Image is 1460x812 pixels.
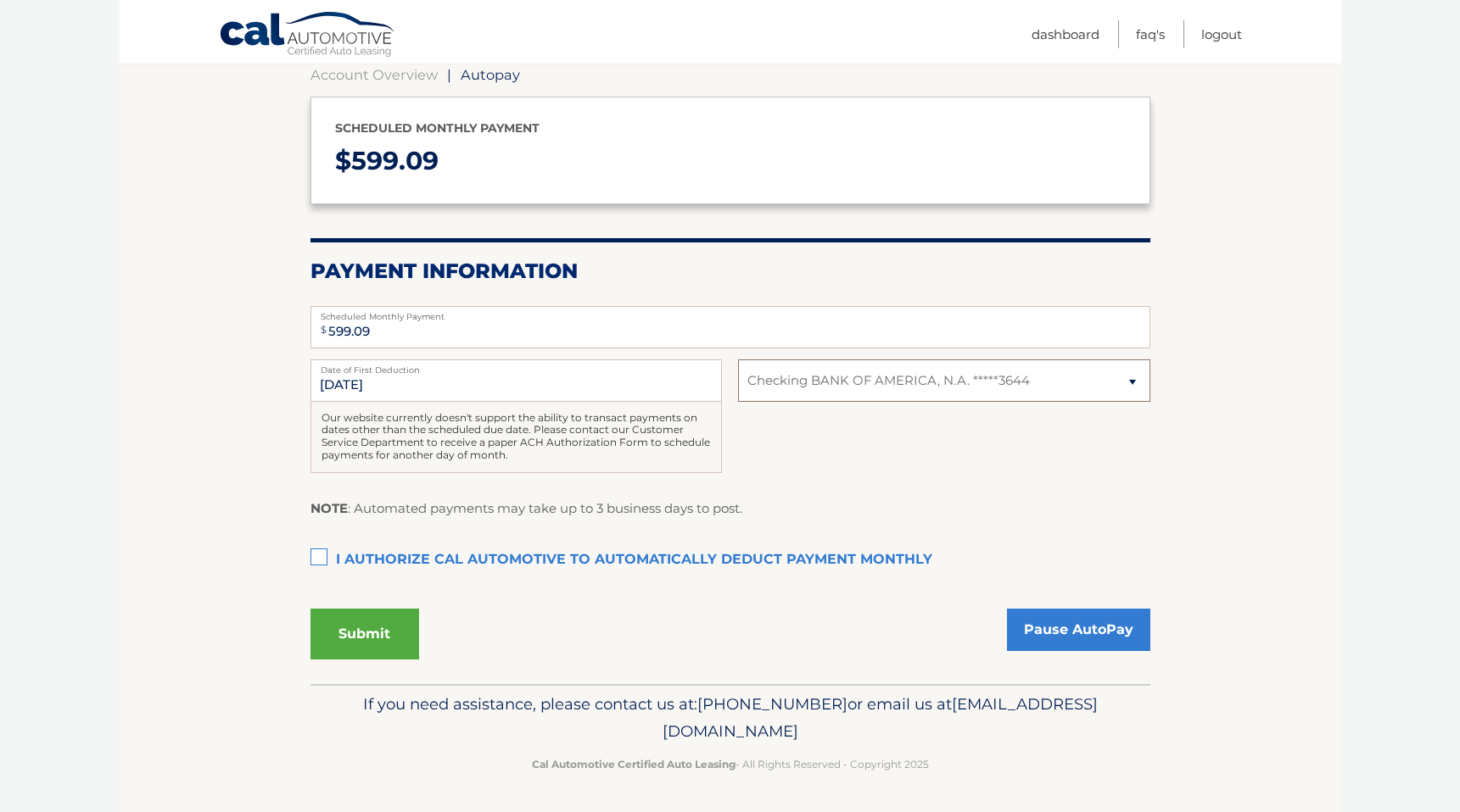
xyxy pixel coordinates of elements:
p: Scheduled monthly payment [335,118,1126,139]
a: Account Overview [310,66,438,83]
div: Our website currently doesn't support the ability to transact payments on dates other than the sc... [310,402,722,473]
label: I authorize cal automotive to automatically deduct payment monthly [310,543,1150,577]
strong: NOTE [310,500,348,516]
p: If you need assistance, please contact us at: or email us at [322,691,1139,745]
h2: Payment Information [310,259,1150,284]
a: FAQ's [1136,20,1165,48]
span: | [447,66,451,83]
a: Cal Automotive [219,11,397,60]
p: : Automated payments may take up to 3 business days to post. [310,498,742,520]
input: Payment Amount [310,306,1150,348]
span: 599.09 [351,145,439,176]
a: Pause AutoPay [1007,609,1150,651]
p: $ [335,139,1126,184]
label: Scheduled Monthly Payment [310,306,1150,320]
a: Logout [1201,20,1242,48]
button: Submit [310,609,419,659]
p: - All Rights Reserved - Copyright 2025 [322,755,1139,773]
span: [PHONE_NUMBER] [697,694,847,714]
span: $ [316,311,332,349]
input: Payment Date [310,359,722,402]
a: Dashboard [1032,20,1099,48]
label: Date of First Deduction [310,359,722,373]
strong: Cal Automotive Certified Auto Leasing [532,758,736,770]
span: Autopay [461,66,520,83]
span: [EMAIL_ADDRESS][DOMAIN_NAME] [663,694,1098,741]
